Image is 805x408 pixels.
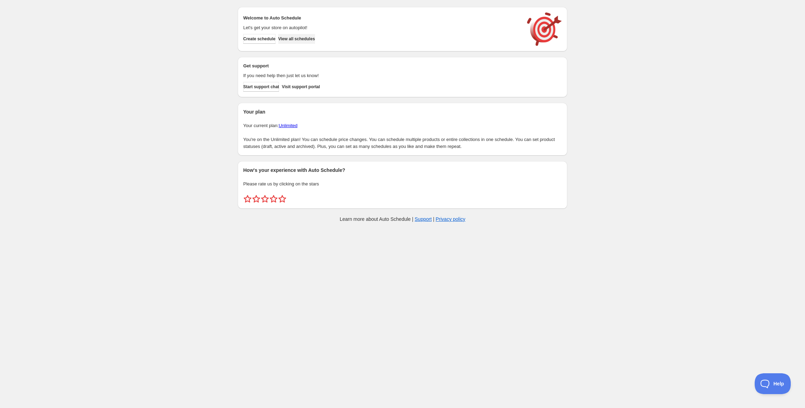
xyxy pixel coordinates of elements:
a: Privacy policy [436,216,466,222]
p: If you need help then just let us know! [243,72,520,79]
p: Let's get your store on autopilot! [243,24,520,31]
span: Start support chat [243,84,279,90]
a: Visit support portal [282,82,320,92]
button: View all schedules [278,34,315,44]
p: You're on the Unlimited plan! You can schedule price changes. You can schedule multiple products ... [243,136,562,150]
span: Visit support portal [282,84,320,90]
p: Your current plan: [243,122,562,129]
a: Start support chat [243,82,279,92]
a: Support [415,216,432,222]
h2: How's your experience with Auto Schedule? [243,167,562,174]
p: Learn more about Auto Schedule | | [340,216,465,223]
span: Create schedule [243,36,276,42]
button: Create schedule [243,34,276,44]
iframe: Toggle Customer Support [755,373,791,394]
span: View all schedules [278,36,315,42]
p: Please rate us by clicking on the stars [243,181,562,188]
h2: Get support [243,63,520,69]
h2: Your plan [243,108,562,115]
h2: Welcome to Auto Schedule [243,15,520,22]
a: Unlimited [279,123,297,128]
